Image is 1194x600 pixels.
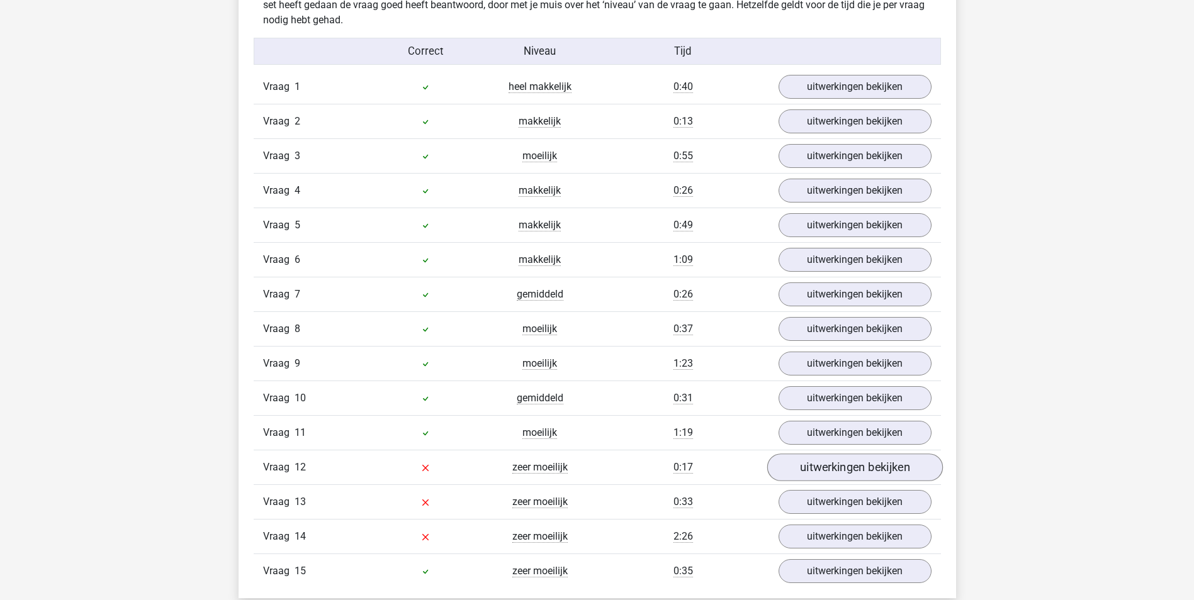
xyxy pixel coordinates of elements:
span: 1:19 [673,426,693,439]
span: 1:09 [673,253,693,266]
span: 0:35 [673,565,693,577]
span: 11 [295,426,306,438]
a: uitwerkingen bekijken [767,453,942,481]
span: 0:40 [673,81,693,93]
span: Vraag [263,287,295,302]
span: 0:49 [673,219,693,231]
span: 0:55 [673,150,693,162]
a: uitwerkingen bekijken [779,559,932,583]
span: Vraag [263,252,295,267]
span: zeer moeilijk [512,461,568,474]
span: 5 [295,219,300,231]
span: 0:17 [673,461,693,474]
span: 13 [295,496,306,508]
span: makkelijk [519,184,561,197]
span: Vraag [263,425,295,440]
span: 0:37 [673,323,693,335]
span: 4 [295,184,300,196]
span: zeer moeilijk [512,565,568,577]
span: 3 [295,150,300,162]
span: 0:33 [673,496,693,508]
a: uitwerkingen bekijken [779,352,932,375]
span: Vraag [263,114,295,129]
span: heel makkelijk [509,81,572,93]
span: moeilijk [522,150,557,162]
span: moeilijk [522,323,557,335]
span: zeer moeilijk [512,530,568,543]
span: gemiddeld [517,392,563,404]
span: Vraag [263,460,295,475]
span: gemiddeld [517,288,563,301]
a: uitwerkingen bekijken [779,490,932,514]
span: Vraag [263,183,295,198]
div: Tijd [597,43,769,59]
span: 0:13 [673,115,693,128]
span: 15 [295,565,306,577]
a: uitwerkingen bekijken [779,317,932,341]
span: 2:26 [673,530,693,543]
span: 6 [295,253,300,265]
span: moeilijk [522,357,557,370]
span: 2 [295,115,300,127]
span: Vraag [263,148,295,164]
span: Vraag [263,529,295,544]
span: makkelijk [519,219,561,231]
span: Vraag [263,391,295,406]
a: uitwerkingen bekijken [779,525,932,548]
a: uitwerkingen bekijken [779,213,932,237]
div: Niveau [483,43,597,59]
span: 1:23 [673,357,693,370]
span: 7 [295,288,300,300]
a: uitwerkingen bekijken [779,75,932,99]
a: uitwerkingen bekijken [779,421,932,445]
span: zeer moeilijk [512,496,568,508]
span: 14 [295,530,306,542]
a: uitwerkingen bekijken [779,179,932,203]
a: uitwerkingen bekijken [779,144,932,168]
span: Vraag [263,494,295,509]
span: 1 [295,81,300,92]
span: 10 [295,392,306,404]
span: Vraag [263,321,295,336]
span: Vraag [263,79,295,94]
div: Correct [368,43,483,59]
a: uitwerkingen bekijken [779,386,932,410]
a: uitwerkingen bekijken [779,282,932,306]
span: 9 [295,357,300,369]
span: Vraag [263,356,295,371]
span: makkelijk [519,253,561,266]
span: 0:26 [673,184,693,197]
a: uitwerkingen bekijken [779,248,932,272]
span: 8 [295,323,300,335]
span: 12 [295,461,306,473]
span: Vraag [263,218,295,233]
span: makkelijk [519,115,561,128]
span: 0:31 [673,392,693,404]
span: 0:26 [673,288,693,301]
a: uitwerkingen bekijken [779,109,932,133]
span: Vraag [263,564,295,579]
span: moeilijk [522,426,557,439]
